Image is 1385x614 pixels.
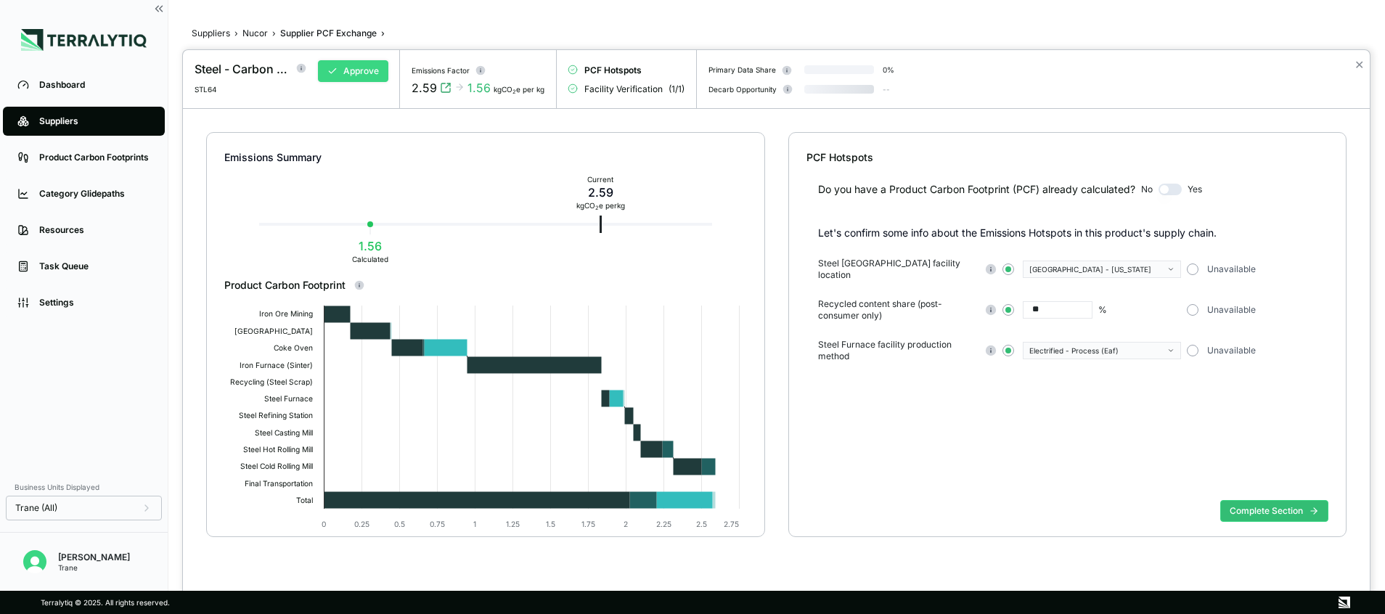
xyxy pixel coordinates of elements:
[818,182,1135,197] div: Do you have a Product Carbon Footprint (PCF) already calculated?
[669,83,685,95] span: ( 1 / 1 )
[240,361,313,369] text: Iron Furnace (Sinter)
[230,377,313,387] text: Recycling (Steel Scrap)
[506,520,520,528] text: 1.25
[430,520,445,528] text: 0.75
[412,79,437,97] div: 2.59
[1098,304,1107,316] div: %
[195,60,287,78] div: Steel - Carbon Flat Roll - Sheet
[352,237,388,255] div: 1.56
[224,150,747,165] div: Emissions Summary
[724,520,739,528] text: 2.75
[656,520,671,528] text: 2.25
[1355,56,1364,73] button: Close
[818,258,978,281] span: Steel [GEOGRAPHIC_DATA] facility location
[274,343,313,352] text: Coke Oven
[322,520,326,528] text: 0
[595,205,599,211] sub: 2
[818,298,978,322] span: Recycled content share (post-consumer only)
[243,445,313,454] text: Steel Hot Rolling Mill
[1141,184,1153,195] span: No
[394,520,405,528] text: 0.5
[1023,342,1181,359] button: Electrified - Process (Eaf)
[352,255,388,263] div: Calculated
[584,83,663,95] span: Facility Verification
[512,89,516,95] sub: 2
[354,520,369,528] text: 0.25
[467,79,491,97] div: 1.56
[584,65,642,76] span: PCF Hotspots
[1023,261,1181,278] button: [GEOGRAPHIC_DATA] - [US_STATE]
[1220,500,1328,522] button: Complete Section
[708,65,776,74] div: Primary Data Share
[576,201,625,210] div: kg CO e per kg
[883,85,890,94] span: --
[264,394,313,403] text: Steel Furnace
[818,226,1329,240] p: Let's confirm some info about the Emissions Hotspots in this product's supply chain.
[581,520,595,528] text: 1.75
[576,184,625,201] div: 2.59
[1207,263,1256,275] span: Unavailable
[708,85,777,94] div: Decarb Opportunity
[240,462,313,471] text: Steel Cold Rolling Mill
[696,520,707,528] text: 2.5
[245,479,313,488] text: Final Transportation
[624,520,628,528] text: 2
[473,520,476,528] text: 1
[1207,345,1256,356] span: Unavailable
[440,82,452,94] svg: View audit trail
[494,85,544,94] div: kgCO e per kg
[546,520,555,528] text: 1.5
[239,411,313,420] text: Steel Refining Station
[576,175,625,184] div: Current
[296,496,313,504] text: Total
[806,150,1329,165] div: PCF Hotspots
[1029,265,1164,274] div: [GEOGRAPHIC_DATA] - [US_STATE]
[255,428,313,438] text: Steel Casting Mill
[818,339,978,362] span: Steel Furnace facility production method
[234,327,313,335] text: [GEOGRAPHIC_DATA]
[1029,346,1164,355] div: Electrified - Process (Eaf)
[1188,184,1202,195] span: Yes
[883,65,894,74] div: 0 %
[318,60,388,82] button: Approve
[1207,304,1256,316] span: Unavailable
[412,66,470,75] div: Emissions Factor
[259,309,313,319] text: Iron Ore Mining
[195,85,299,94] div: STL64
[224,278,747,292] div: Product Carbon Footprint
